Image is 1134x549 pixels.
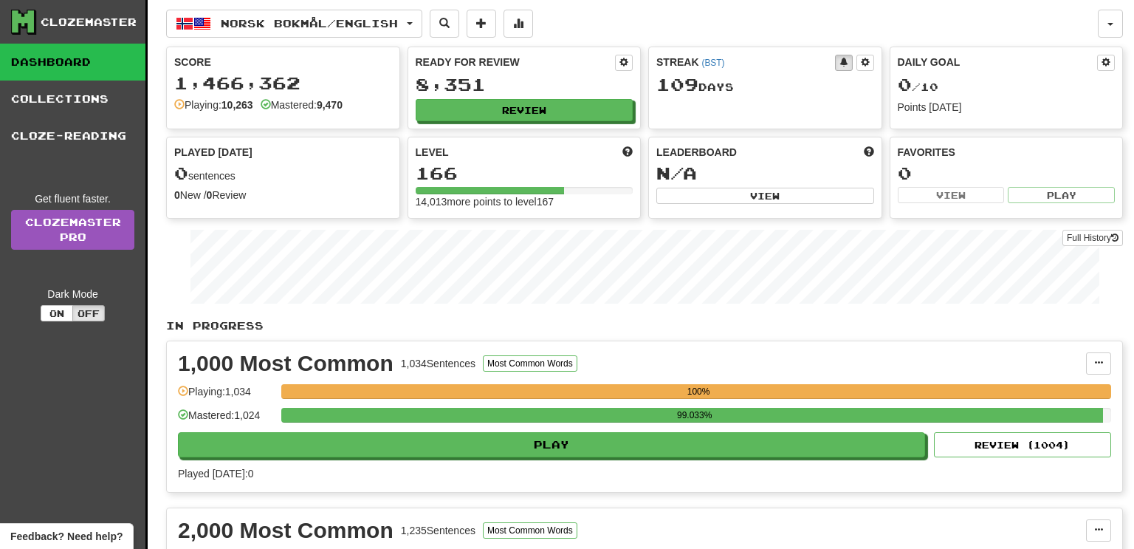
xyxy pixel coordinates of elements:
button: View [898,187,1005,203]
div: Mastered: [261,98,343,112]
span: Score more points to level up [622,145,633,160]
strong: 0 [207,189,213,201]
div: 1,466,362 [174,74,392,92]
a: (BST) [701,58,724,68]
span: Played [DATE]: 0 [178,468,253,480]
div: 1,235 Sentences [401,523,475,538]
a: ClozemasterPro [11,210,134,250]
div: Ready for Review [416,55,616,69]
strong: 10,263 [221,99,253,111]
span: N/A [656,163,697,183]
button: Review [416,99,633,121]
span: Played [DATE] [174,145,252,160]
span: Leaderboard [656,145,737,160]
div: Score [174,55,392,69]
span: Norsk bokmål / English [221,17,398,30]
button: More stats [504,10,533,38]
div: 100% [286,384,1111,399]
div: 0 [898,164,1116,183]
div: 14,013 more points to level 167 [416,194,633,209]
div: Favorites [898,145,1116,160]
div: Points [DATE] [898,100,1116,115]
div: Clozemaster [41,15,137,30]
div: Get fluent faster. [11,191,134,206]
span: Open feedback widget [10,529,123,544]
button: Most Common Words [483,522,577,539]
div: 2,000 Most Common [178,519,394,542]
div: Playing: 1,034 [178,384,274,409]
strong: 9,470 [317,99,343,111]
button: Review (1004) [934,432,1111,457]
span: 109 [656,74,698,95]
span: 0 [174,163,188,183]
div: Playing: [174,98,253,112]
div: 166 [416,164,633,183]
div: 1,034 Sentences [401,356,475,371]
button: Add sentence to collection [467,10,496,38]
div: 1,000 Most Common [178,352,394,375]
div: 99.033% [286,408,1103,423]
button: On [41,305,73,321]
div: New / Review [174,188,392,202]
button: Play [1008,187,1115,203]
button: Most Common Words [483,355,577,372]
button: View [656,188,874,204]
span: / 10 [898,81,938,93]
div: sentences [174,164,392,183]
div: Dark Mode [11,287,134,301]
span: 0 [898,74,912,95]
button: Play [178,432,925,457]
strong: 0 [174,189,180,201]
span: Level [416,145,449,160]
div: Streak [656,55,835,69]
button: Norsk bokmål/English [166,10,422,38]
button: Off [72,305,105,321]
button: Full History [1062,230,1123,246]
div: Day s [656,75,874,95]
p: In Progress [166,318,1123,333]
button: Search sentences [430,10,459,38]
div: 8,351 [416,75,633,94]
span: This week in points, UTC [864,145,874,160]
div: Mastered: 1,024 [178,408,274,432]
div: Daily Goal [898,55,1098,71]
